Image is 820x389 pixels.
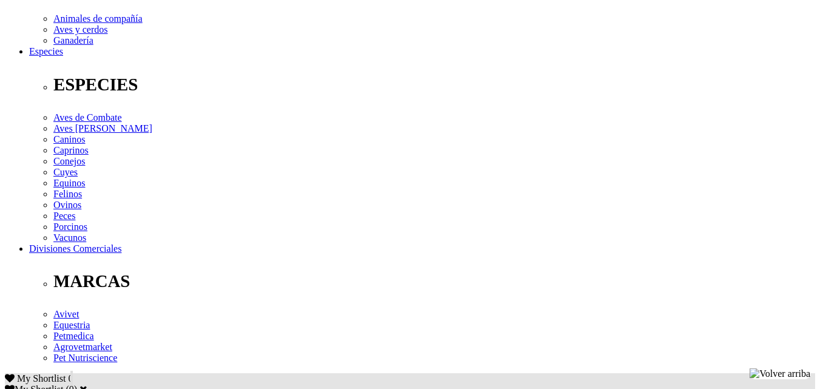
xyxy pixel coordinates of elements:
[53,35,93,46] a: Ganadería
[53,167,78,177] a: Cuyes
[6,257,209,383] iframe: Brevo live chat
[29,46,63,56] a: Especies
[53,200,81,210] a: Ovinos
[53,189,82,199] a: Felinos
[53,178,85,188] a: Equinos
[53,222,87,232] a: Porcinos
[53,271,815,291] p: MARCAS
[53,211,75,221] a: Peces
[53,145,89,155] a: Caprinos
[53,13,143,24] a: Animales de compañía
[53,134,85,144] a: Caninos
[750,368,810,379] img: Volver arriba
[53,75,815,95] p: ESPECIES
[53,112,122,123] a: Aves de Combate
[53,232,86,243] a: Vacunos
[53,24,107,35] a: Aves y cerdos
[53,123,152,134] a: Aves [PERSON_NAME]
[29,243,121,254] a: Divisiones Comerciales
[53,156,85,166] a: Conejos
